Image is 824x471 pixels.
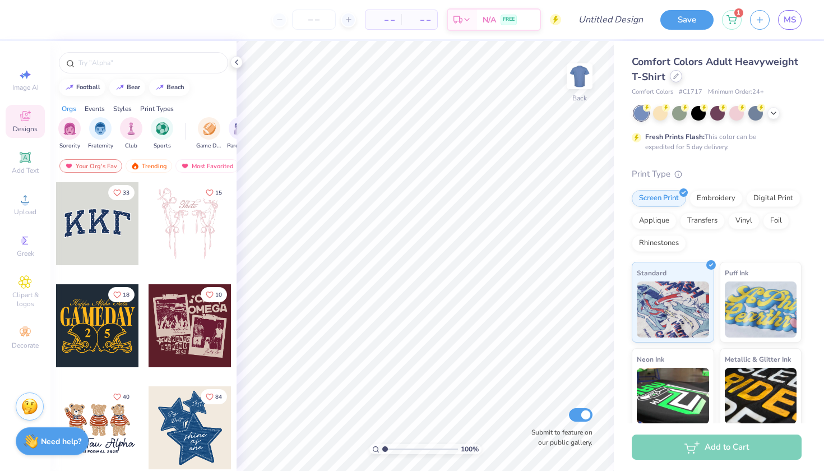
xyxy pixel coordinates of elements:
span: – – [408,14,430,26]
div: filter for Club [120,117,142,150]
button: filter button [58,117,81,150]
a: MS [778,10,802,30]
button: beach [149,79,189,96]
button: Save [660,10,714,30]
button: filter button [196,117,222,150]
img: Parent's Weekend Image [234,122,247,135]
span: Comfort Colors [632,87,673,97]
img: Game Day Image [203,122,216,135]
img: Puff Ink [725,281,797,338]
span: Decorate [12,341,39,350]
span: 33 [123,190,129,196]
span: Metallic & Glitter Ink [725,353,791,365]
span: Comfort Colors Adult Heavyweight T-Shirt [632,55,798,84]
span: Upload [14,207,36,216]
span: Parent's Weekend [227,142,253,150]
span: – – [372,14,395,26]
button: filter button [88,117,113,150]
span: 1 [734,8,743,17]
div: Styles [113,104,132,114]
img: most_fav.gif [64,162,73,170]
img: Sports Image [156,122,169,135]
input: – – [292,10,336,30]
strong: Fresh Prints Flash: [645,132,705,141]
span: Puff Ink [725,267,748,279]
button: football [59,79,105,96]
div: Orgs [62,104,76,114]
span: Image AI [12,83,39,92]
div: Print Types [140,104,174,114]
span: Game Day [196,142,222,150]
span: N/A [483,14,496,26]
button: Like [108,287,135,302]
button: Like [108,185,135,200]
img: Metallic & Glitter Ink [725,368,797,424]
img: trending.gif [131,162,140,170]
div: Foil [763,213,789,229]
span: 15 [215,190,222,196]
span: MS [784,13,796,26]
span: Club [125,142,137,150]
input: Untitled Design [570,8,652,31]
span: # C1717 [679,87,702,97]
div: filter for Sports [151,117,173,150]
img: trend_line.gif [65,84,74,91]
label: Submit to feature on our public gallery. [525,427,592,447]
div: filter for Game Day [196,117,222,150]
input: Try "Alpha" [77,57,221,68]
button: filter button [120,117,142,150]
img: Sorority Image [63,122,76,135]
span: Designs [13,124,38,133]
div: Vinyl [728,213,760,229]
div: filter for Sorority [58,117,81,150]
div: Screen Print [632,190,686,207]
button: Like [201,185,227,200]
div: bear [127,84,140,90]
img: Club Image [125,122,137,135]
div: This color can be expedited for 5 day delivery. [645,132,783,152]
span: Minimum Order: 24 + [708,87,764,97]
img: Fraternity Image [94,122,107,135]
img: Standard [637,281,709,338]
div: Back [572,93,587,103]
span: Fraternity [88,142,113,150]
span: Sports [154,142,171,150]
span: 40 [123,394,129,400]
div: Trending [126,159,172,173]
span: Greek [17,249,34,258]
button: bear [109,79,145,96]
img: Back [568,65,591,87]
div: Applique [632,213,677,229]
strong: Need help? [41,436,81,447]
button: Like [108,389,135,404]
div: Embroidery [689,190,743,207]
button: Like [201,389,227,404]
span: Clipart & logos [6,290,45,308]
img: Neon Ink [637,368,709,424]
span: FREE [503,16,515,24]
span: 18 [123,292,129,298]
div: Rhinestones [632,235,686,252]
div: filter for Fraternity [88,117,113,150]
div: Print Type [632,168,802,181]
button: Like [201,287,227,302]
div: Most Favorited [175,159,239,173]
span: Add Text [12,166,39,175]
button: filter button [227,117,253,150]
button: filter button [151,117,173,150]
span: Neon Ink [637,353,664,365]
img: most_fav.gif [180,162,189,170]
div: filter for Parent's Weekend [227,117,253,150]
div: Events [85,104,105,114]
div: Transfers [680,213,725,229]
span: 100 % [461,444,479,454]
div: football [76,84,100,90]
div: Your Org's Fav [59,159,122,173]
img: trend_line.gif [155,84,164,91]
span: Sorority [59,142,80,150]
span: 84 [215,394,222,400]
div: Digital Print [746,190,800,207]
span: Standard [637,267,666,279]
div: beach [166,84,184,90]
img: trend_line.gif [115,84,124,91]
